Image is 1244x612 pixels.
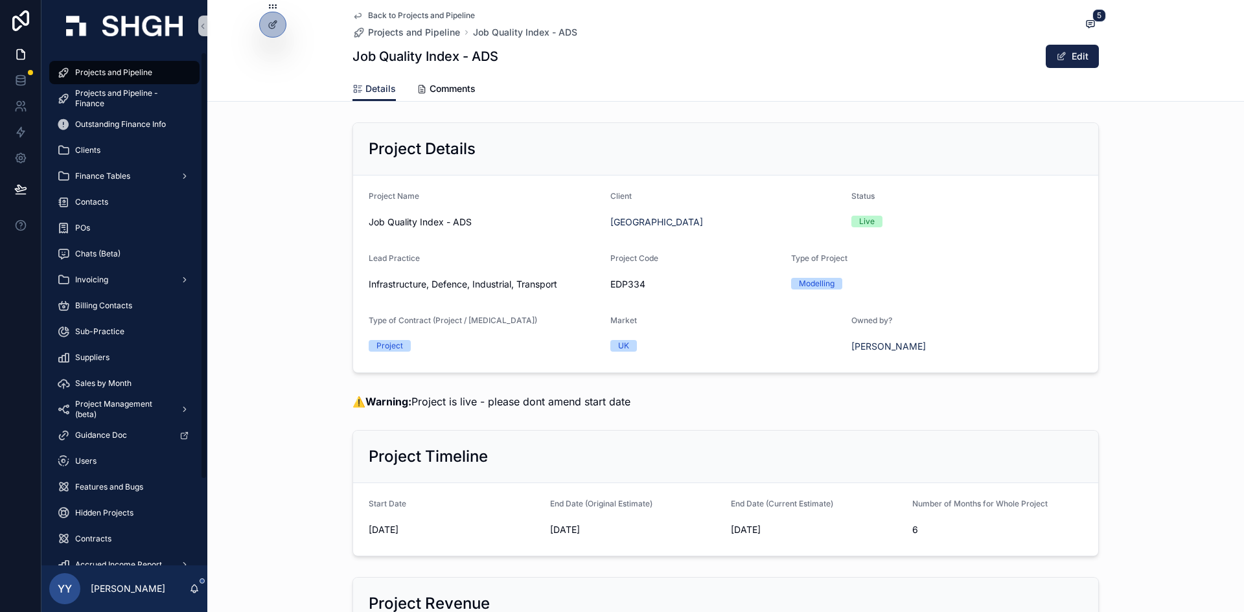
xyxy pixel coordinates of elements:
a: Billing Contacts [49,294,200,317]
span: Chats (Beta) [75,249,121,259]
span: Projects and Pipeline [75,67,152,78]
a: Projects and Pipeline [352,26,460,39]
button: Edit [1046,45,1099,68]
p: [PERSON_NAME] [91,582,165,595]
span: Users [75,456,97,466]
span: 6 [912,523,1083,536]
a: Suppliers [49,346,200,369]
span: Accrued Income Report [75,560,162,570]
h1: Job Quality Index - ADS [352,47,498,65]
a: Job Quality Index - ADS [473,26,577,39]
span: POs [75,223,90,233]
a: Sales by Month [49,372,200,395]
a: Projects and Pipeline - Finance [49,87,200,110]
span: Billing Contacts [75,300,132,311]
a: Hidden Projects [49,501,200,525]
span: Contracts [75,534,111,544]
div: Live [859,216,875,227]
span: Sub-Practice [75,326,124,337]
span: Type of Contract (Project / [MEDICAL_DATA]) [369,315,537,325]
span: Contacts [75,197,108,207]
span: [DATE] [731,523,902,536]
a: Project Management (beta) [49,398,200,421]
a: Sub-Practice [49,320,200,343]
span: Lead Practice [369,253,420,263]
span: Number of Months for Whole Project [912,499,1048,508]
span: Comments [430,82,476,95]
span: Finance Tables [75,171,130,181]
span: Project Management (beta) [75,399,170,420]
span: Owned by? [851,315,892,325]
span: Market [610,315,637,325]
span: Client [610,191,632,201]
span: 5 [1092,9,1106,22]
span: Infrastructure, Defence, Industrial, Transport [369,278,557,291]
a: Projects and Pipeline [49,61,200,84]
span: Invoicing [75,275,108,285]
a: Contracts [49,527,200,550]
span: Outstanding Finance Info [75,119,166,130]
div: Modelling [799,278,835,289]
img: App logo [66,16,183,36]
span: Suppliers [75,352,109,363]
span: Project Code [610,253,658,263]
span: Job Quality Index - ADS [369,216,600,229]
div: scrollable content [41,52,207,565]
h2: Project Details [369,139,476,159]
a: Invoicing [49,268,200,291]
a: POs [49,216,200,240]
a: Chats (Beta) [49,242,200,266]
a: Guidance Doc [49,424,200,447]
a: [GEOGRAPHIC_DATA] [610,216,703,229]
span: Hidden Projects [75,508,133,518]
span: Status [851,191,875,201]
span: Clients [75,145,100,155]
span: Sales by Month [75,378,132,389]
span: [DATE] [369,523,540,536]
a: Accrued Income Report [49,553,200,576]
a: Back to Projects and Pipeline [352,10,475,21]
span: Features and Bugs [75,482,143,492]
span: Projects and Pipeline [368,26,460,39]
span: Start Date [369,499,406,508]
a: Finance Tables [49,164,200,188]
span: EDP334 [610,278,781,291]
strong: Warning: [365,395,411,408]
span: YY [58,581,72,596]
span: Guidance Doc [75,430,127,440]
a: Features and Bugs [49,475,200,499]
div: Project [376,340,403,352]
span: End Date (Current Estimate) [731,499,833,508]
a: Contacts [49,190,200,214]
h2: Project Timeline [369,446,488,467]
span: Projects and Pipeline - Finance [75,88,187,109]
span: End Date (Original Estimate) [550,499,652,508]
a: Clients [49,139,200,162]
span: ⚠️ Project is live - please dont amend start date [352,395,630,408]
span: Back to Projects and Pipeline [368,10,475,21]
a: Details [352,77,396,102]
span: Project Name [369,191,419,201]
a: Users [49,449,200,473]
a: Outstanding Finance Info [49,113,200,136]
button: 5 [1082,17,1099,33]
div: UK [618,340,629,352]
a: Comments [417,77,476,103]
span: Type of Project [791,253,847,263]
span: [DATE] [550,523,721,536]
span: Details [365,82,396,95]
a: [PERSON_NAME] [851,340,926,353]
